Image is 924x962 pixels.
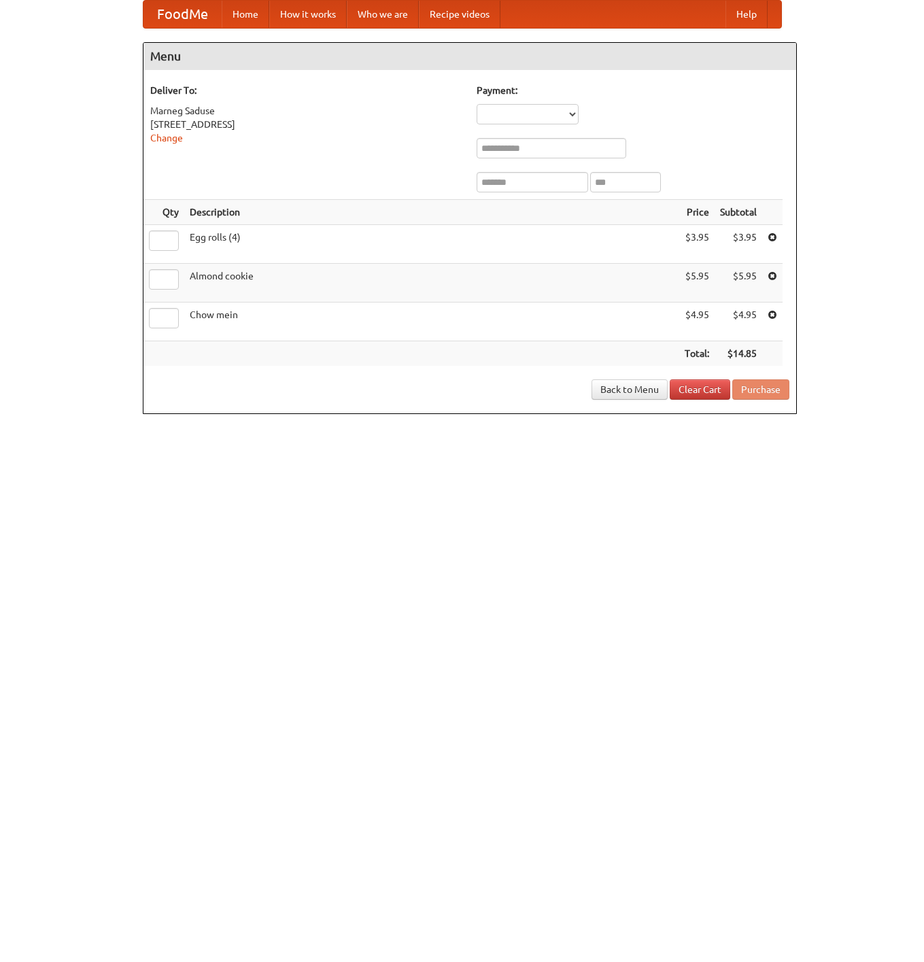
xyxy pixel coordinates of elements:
[715,225,762,264] td: $3.95
[269,1,347,28] a: How it works
[184,303,679,341] td: Chow mein
[184,225,679,264] td: Egg rolls (4)
[732,379,789,400] button: Purchase
[679,303,715,341] td: $4.95
[184,264,679,303] td: Almond cookie
[679,341,715,366] th: Total:
[679,200,715,225] th: Price
[143,1,222,28] a: FoodMe
[715,200,762,225] th: Subtotal
[725,1,768,28] a: Help
[143,43,796,70] h4: Menu
[715,264,762,303] td: $5.95
[150,104,463,118] div: Marneg Saduse
[419,1,500,28] a: Recipe videos
[679,225,715,264] td: $3.95
[143,200,184,225] th: Qty
[592,379,668,400] a: Back to Menu
[150,118,463,131] div: [STREET_ADDRESS]
[477,84,789,97] h5: Payment:
[347,1,419,28] a: Who we are
[150,84,463,97] h5: Deliver To:
[184,200,679,225] th: Description
[670,379,730,400] a: Clear Cart
[715,303,762,341] td: $4.95
[150,133,183,143] a: Change
[222,1,269,28] a: Home
[715,341,762,366] th: $14.85
[679,264,715,303] td: $5.95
